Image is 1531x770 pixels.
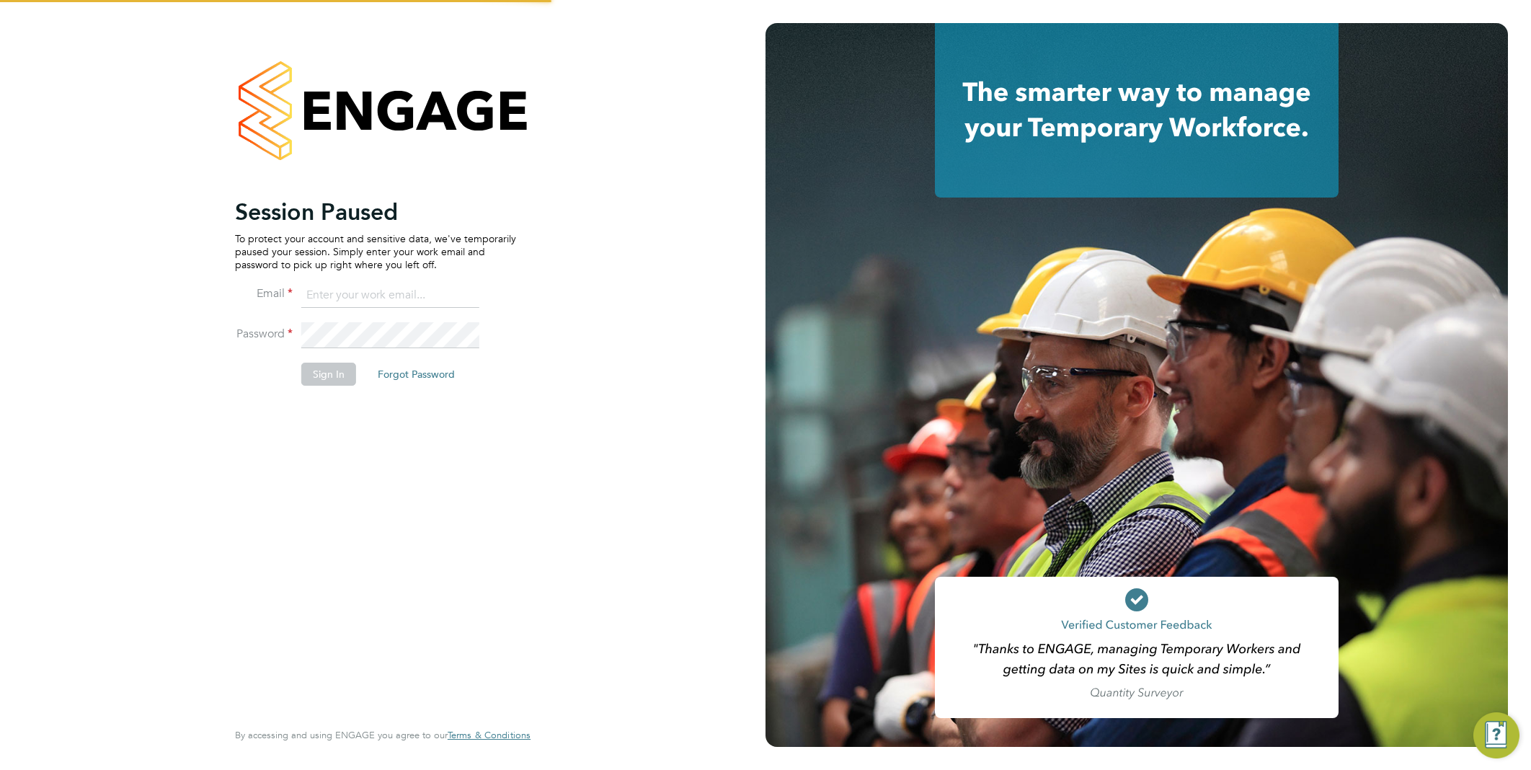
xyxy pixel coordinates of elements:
button: Sign In [301,363,356,386]
button: Engage Resource Center [1473,712,1519,758]
p: To protect your account and sensitive data, we've temporarily paused your session. Simply enter y... [235,232,516,272]
a: Terms & Conditions [448,730,531,741]
h2: Session Paused [235,198,516,226]
label: Email [235,286,293,301]
button: Forgot Password [366,363,466,386]
label: Password [235,327,293,342]
input: Enter your work email... [301,283,479,309]
span: By accessing and using ENGAGE you agree to our [235,729,531,741]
